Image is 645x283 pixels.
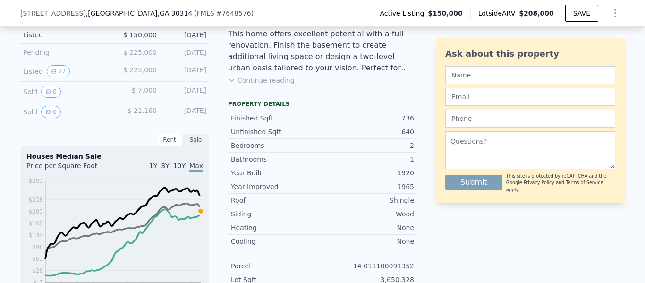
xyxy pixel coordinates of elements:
button: View historical data [41,86,61,98]
a: Privacy Policy [524,180,554,185]
div: Wood [322,209,414,219]
div: [DATE] [164,30,206,40]
div: Sold [23,86,107,98]
div: 1965 [322,182,414,191]
span: 3Y [161,162,169,170]
tspan: $133 [28,232,43,239]
div: Bathrooms [231,154,322,164]
div: Pending [23,48,107,57]
button: Submit [445,175,502,190]
span: [STREET_ADDRESS] [20,9,86,18]
span: Lotside ARV [478,9,519,18]
div: [DATE] [164,48,206,57]
button: Show Options [606,4,625,23]
div: 14 011100091352 [322,261,414,271]
span: $ 7,000 [132,86,157,94]
button: View historical data [41,106,61,118]
input: Phone [445,110,615,128]
span: $ 225,000 [123,66,157,74]
button: View historical data [47,65,70,77]
div: 640 [322,127,414,137]
tspan: $28 [32,267,43,274]
div: Heating [231,223,322,232]
div: 1920 [322,168,414,178]
input: Name [445,66,615,84]
div: None [322,237,414,246]
div: 2 [322,141,414,150]
span: # 7648576 [216,9,251,17]
button: Continue reading [228,76,295,85]
div: Year Improved [231,182,322,191]
span: $ 21,160 [127,107,157,114]
div: Rent [156,134,183,146]
div: This site is protected by reCAPTCHA and the Google and apply. [506,173,615,193]
div: Year Built [231,168,322,178]
span: 1Y [149,162,157,170]
span: $208,000 [519,9,554,17]
div: [DATE] [164,65,206,77]
div: Sold [23,106,107,118]
span: $ 225,000 [123,49,157,56]
span: $150,000 [428,9,463,18]
div: Unfinished Sqft [231,127,322,137]
div: 1 [322,154,414,164]
tspan: $98 [32,244,43,250]
div: 736 [322,113,414,123]
button: SAVE [565,5,598,22]
div: Listed [23,30,107,40]
tspan: $238 [28,197,43,203]
span: , [GEOGRAPHIC_DATA] [86,9,193,18]
div: [DATE] [164,86,206,98]
a: Terms of Service [566,180,603,185]
div: Parcel [231,261,322,271]
tspan: $63 [32,256,43,262]
tspan: $168 [28,220,43,227]
div: Cooling [231,237,322,246]
div: Shingle [322,196,414,205]
span: 10Y [173,162,186,170]
div: Bedrooms [231,141,322,150]
div: This home offers excellent potential with a full renovation. Finish the basement to create additi... [228,28,417,74]
div: Siding [231,209,322,219]
div: Price per Square Foot [26,161,115,176]
div: None [322,223,414,232]
span: Active Listing [380,9,428,18]
span: FMLS [197,9,214,17]
div: Houses Median Sale [26,152,203,161]
tspan: $293 [28,178,43,184]
div: Ask about this property [445,47,615,60]
div: Roof [231,196,322,205]
div: Finished Sqft [231,113,322,123]
span: Max [189,162,203,172]
div: ( ) [194,9,254,18]
span: , GA 30314 [157,9,192,17]
div: Listed [23,65,107,77]
input: Email [445,88,615,106]
div: [DATE] [164,106,206,118]
div: Property details [228,100,417,108]
div: Sale [183,134,209,146]
span: $ 150,000 [123,31,157,39]
tspan: $203 [28,208,43,215]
